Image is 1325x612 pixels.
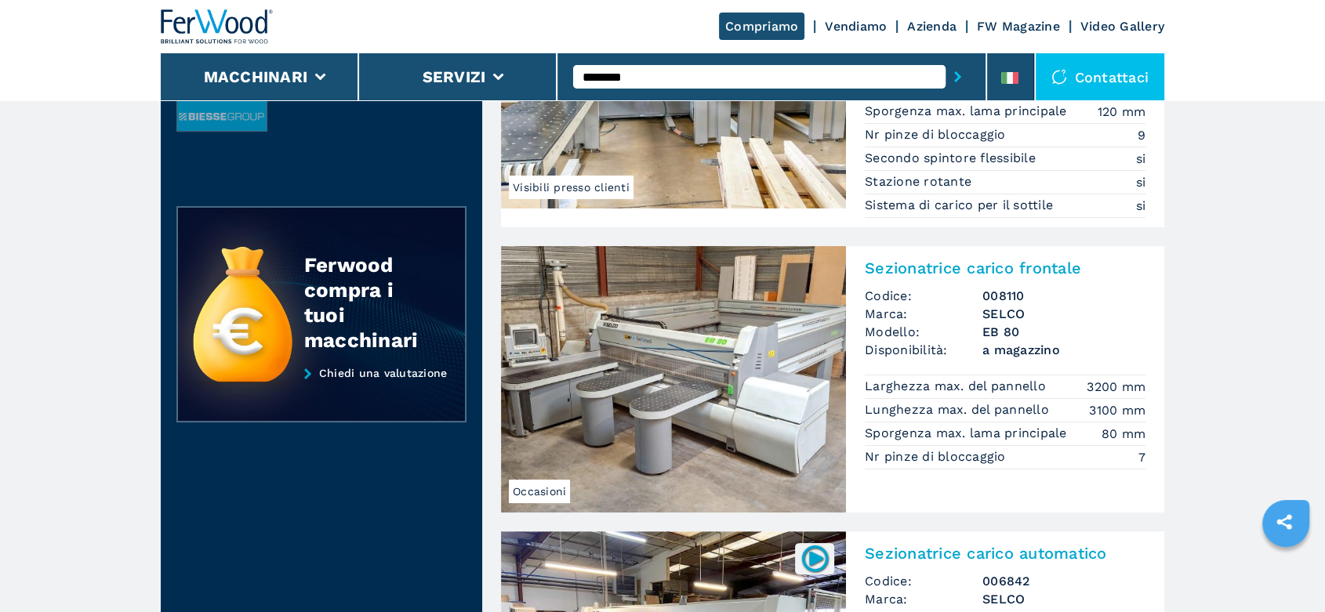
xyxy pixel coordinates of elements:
[1080,19,1164,34] a: Video Gallery
[865,590,982,608] span: Marca:
[1136,150,1146,168] em: si
[865,572,982,590] span: Codice:
[501,246,1164,512] a: Sezionatrice carico frontale SELCO EB 80OccasioniSezionatrice carico frontaleCodice:008110Marca:S...
[1138,126,1145,144] em: 9
[865,544,1145,563] h2: Sezionatrice carico automatico
[865,448,1010,465] p: Nr pinze di bloccaggio
[982,341,1145,359] span: a magazzino
[509,176,633,199] span: Visibili presso clienti
[865,378,1050,395] p: Larghezza max. del pannello
[161,9,274,44] img: Ferwood
[1136,173,1146,191] em: si
[865,126,1010,143] p: Nr pinze di bloccaggio
[177,101,267,132] img: image
[865,401,1053,418] p: Lunghezza max. del pannello
[865,287,982,305] span: Codice:
[865,259,1145,277] h2: Sezionatrice carico frontale
[865,323,982,341] span: Modello:
[719,13,804,40] a: Compriamo
[865,150,1040,167] p: Secondo spintore flessibile
[865,425,1071,442] p: Sporgenza max. lama principale
[865,341,982,359] span: Disponibilità:
[176,367,466,423] a: Chiedi una valutazione
[946,59,970,95] button: submit-button
[865,305,982,323] span: Marca:
[1138,448,1145,466] em: 7
[304,252,434,353] div: Ferwood compra i tuoi macchinari
[204,67,308,86] button: Macchinari
[1098,103,1146,121] em: 120 mm
[865,197,1057,214] p: Sistema di carico per il sottile
[1102,425,1145,443] em: 80 mm
[982,590,1145,608] h3: SELCO
[1089,401,1145,419] em: 3100 mm
[1051,69,1067,85] img: Contattaci
[1087,378,1145,396] em: 3200 mm
[1136,197,1146,215] em: si
[501,246,846,512] img: Sezionatrice carico frontale SELCO EB 80
[1258,541,1313,600] iframe: Chat
[1265,502,1304,541] a: sharethis
[825,19,887,34] a: Vendiamo
[865,103,1071,120] p: Sporgenza max. lama principale
[982,287,1145,305] h3: 008110
[977,19,1060,34] a: FW Magazine
[865,173,975,190] p: Stazione rotante
[982,572,1145,590] h3: 006842
[907,19,957,34] a: Azienda
[982,323,1145,341] h3: EB 80
[800,543,830,574] img: 006842
[982,305,1145,323] h3: SELCO
[1036,53,1165,100] div: Contattaci
[509,480,570,503] span: Occasioni
[422,67,485,86] button: Servizi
